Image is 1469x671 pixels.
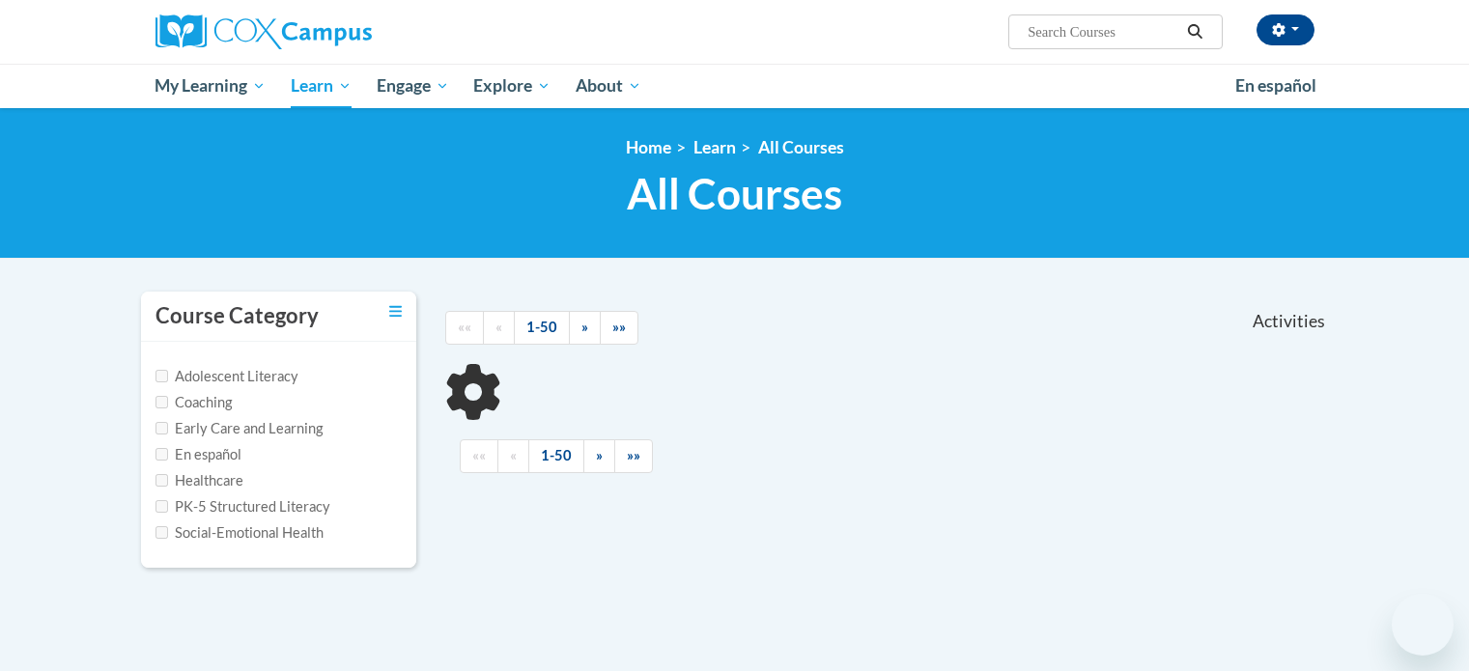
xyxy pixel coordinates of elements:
[1235,75,1316,96] span: En español
[627,447,640,463] span: »»
[510,447,517,463] span: «
[155,396,168,408] input: Checkbox for Options
[155,366,298,387] label: Adolescent Literacy
[627,168,842,219] span: All Courses
[1253,311,1325,332] span: Activities
[155,522,324,544] label: Social-Emotional Health
[1392,594,1454,656] iframe: Button to launch messaging window
[528,439,584,473] a: 1-50
[377,74,449,98] span: Engage
[445,311,484,345] a: Begining
[364,64,462,108] a: Engage
[576,74,641,98] span: About
[1223,66,1329,106] a: En español
[1026,20,1180,43] input: Search Courses
[155,500,168,513] input: Checkbox for Options
[155,448,168,461] input: Checkbox for Options
[1180,20,1209,43] button: Search
[143,64,279,108] a: My Learning
[758,137,844,157] a: All Courses
[473,74,551,98] span: Explore
[127,64,1343,108] div: Main menu
[155,418,323,439] label: Early Care and Learning
[155,422,168,434] input: Checkbox for Options
[583,439,615,473] a: Next
[155,370,168,382] input: Checkbox for Options
[278,64,364,108] a: Learn
[389,301,402,322] a: Toggle collapse
[155,301,319,331] h3: Course Category
[495,319,502,335] span: «
[600,311,638,345] a: End
[155,74,266,98] span: My Learning
[155,496,330,517] label: PK-5 Structured Literacy
[155,474,168,487] input: Checkbox for Options
[581,319,588,335] span: »
[155,470,243,491] label: Healthcare
[155,14,372,49] img: Cox Campus
[596,447,603,463] span: »
[626,137,671,157] a: Home
[569,311,601,345] a: Next
[693,137,736,157] a: Learn
[514,311,570,345] a: 1-50
[155,392,232,413] label: Coaching
[155,14,523,49] a: Cox Campus
[1257,14,1314,45] button: Account Settings
[291,74,352,98] span: Learn
[483,311,515,345] a: Previous
[155,444,241,465] label: En español
[460,439,498,473] a: Begining
[563,64,654,108] a: About
[472,447,486,463] span: ««
[155,526,168,539] input: Checkbox for Options
[458,319,471,335] span: ««
[614,439,653,473] a: End
[612,319,626,335] span: »»
[497,439,529,473] a: Previous
[461,64,563,108] a: Explore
